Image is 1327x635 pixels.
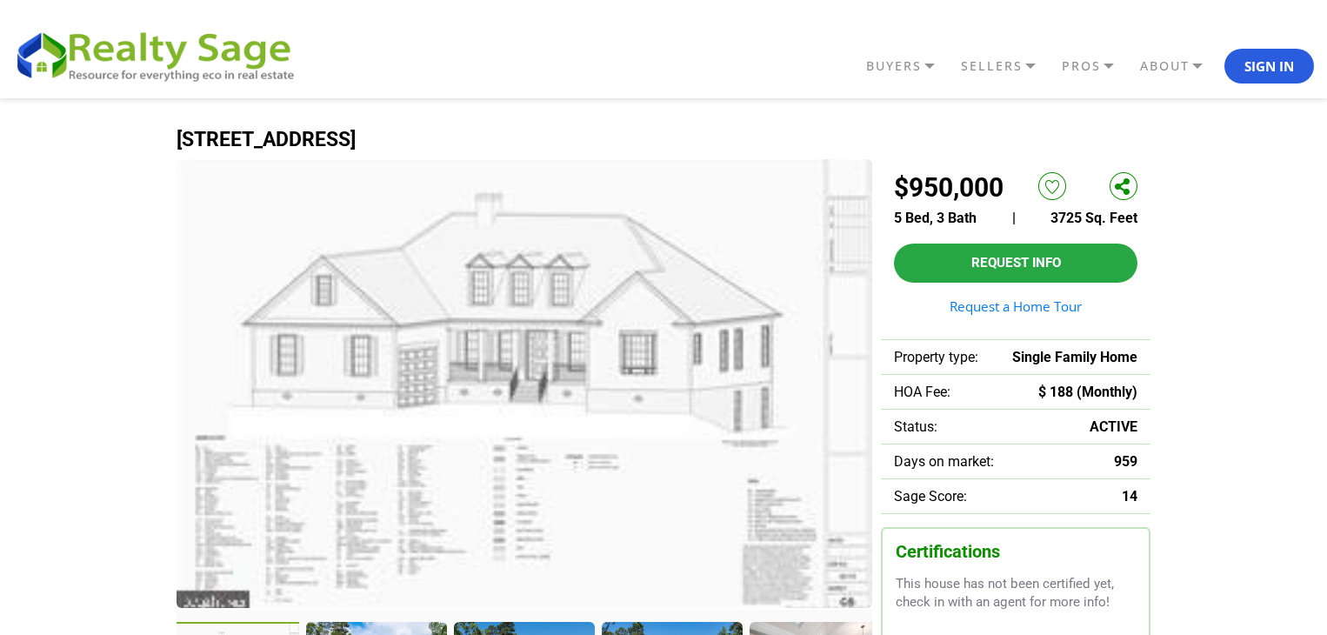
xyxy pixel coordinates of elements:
span: Single Family Home [1012,349,1137,365]
h3: Certifications [896,542,1136,562]
span: 5 Bed, 3 Bath [894,210,977,226]
span: 14 [1122,488,1137,505]
span: 959 [1114,453,1137,470]
button: Sign In [1224,49,1314,84]
a: ABOUT [1136,51,1224,81]
span: Sage Score: [894,488,967,505]
span: Property type: [894,349,978,365]
a: SELLERS [957,51,1057,81]
span: Days on market: [894,453,994,470]
h2: $950,000 [894,172,1004,203]
span: HOA Fee: [894,384,950,400]
img: REALTY SAGE [13,26,309,84]
span: Status: [894,418,937,435]
button: Request Info [894,244,1137,283]
span: 3725 Sq. Feet [1050,210,1137,226]
p: This house has not been certified yet, check in with an agent for more info! [896,575,1136,612]
span: ACTIVE [1090,418,1137,435]
a: PROS [1057,51,1136,81]
span: $ 188 (Monthly) [1038,384,1137,400]
a: BUYERS [862,51,957,81]
span: | [1012,210,1016,226]
a: Request a Home Tour [894,300,1137,313]
h1: [STREET_ADDRESS] [177,129,1150,150]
